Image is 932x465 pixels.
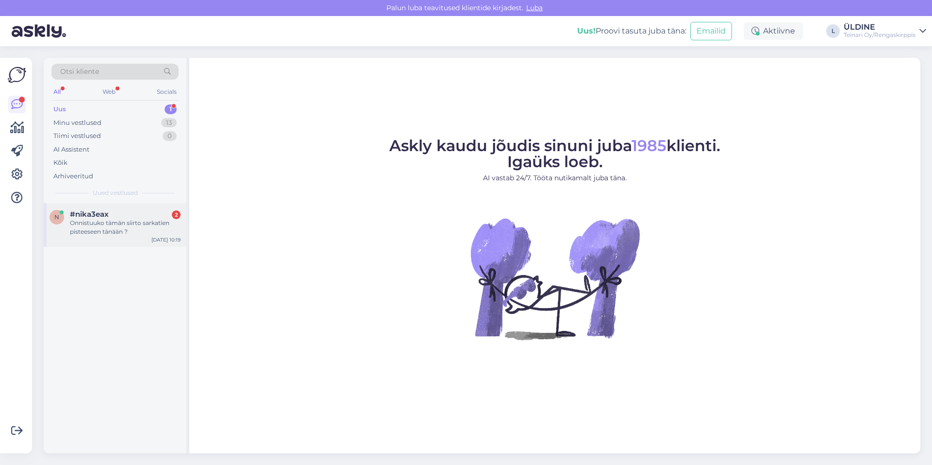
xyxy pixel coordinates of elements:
[54,213,59,221] span: n
[53,104,66,114] div: Uus
[389,173,720,183] p: AI vastab 24/7. Tööta nutikamalt juba täna.
[53,158,67,168] div: Kõik
[51,86,63,98] div: All
[844,23,915,31] div: ÜLDINE
[389,136,720,171] span: Askly kaudu jõudis sinuni juba klienti. Igaüks loeb.
[844,23,926,39] a: ÜLDINETeinari Oy/Rengaskirppis
[163,131,177,141] div: 0
[165,104,177,114] div: 1
[60,67,99,77] span: Otsi kliente
[467,191,642,366] img: No Chat active
[151,236,181,243] div: [DATE] 10:19
[844,31,915,39] div: Teinari Oy/Rengaskirppis
[70,219,181,236] div: Onnistuuko tämän siirto sarkatien pisteeseen tänään ?
[577,26,596,35] b: Uus!
[53,131,101,141] div: Tiimi vestlused
[161,118,177,128] div: 13
[8,66,26,84] img: Askly Logo
[744,22,803,40] div: Aktiivne
[53,145,89,155] div: AI Assistent
[53,172,93,181] div: Arhiveeritud
[93,189,138,197] span: Uued vestlused
[632,136,666,155] span: 1985
[690,22,732,40] button: Emailid
[70,210,109,219] span: #nika3eax
[826,24,840,38] div: L
[577,25,686,37] div: Proovi tasuta juba täna:
[155,86,179,98] div: Socials
[53,118,101,128] div: Minu vestlused
[172,210,181,219] div: 2
[100,86,117,98] div: Web
[523,3,546,12] span: Luba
